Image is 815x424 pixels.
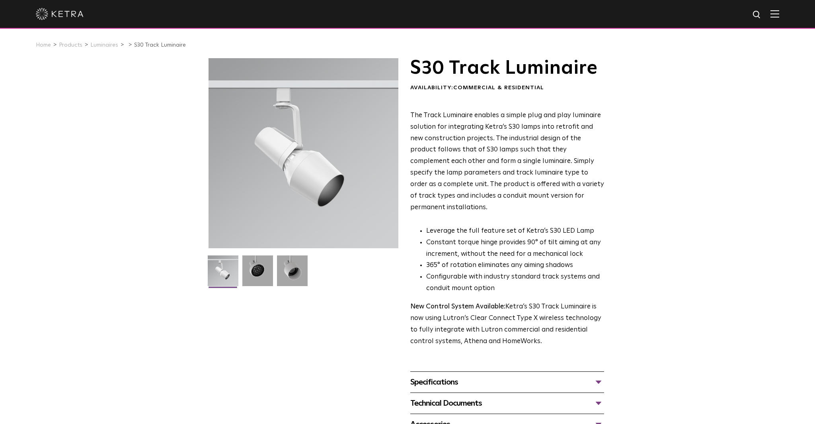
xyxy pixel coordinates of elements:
[410,112,604,211] span: The Track Luminaire enables a simple plug and play luminaire solution for integrating Ketra’s S30...
[426,271,604,294] li: Configurable with industry standard track systems and conduit mount option
[410,301,604,347] p: Ketra’s S30 Track Luminaire is now using Lutron’s Clear Connect Type X wireless technology to ful...
[242,255,273,292] img: 3b1b0dc7630e9da69e6b
[752,10,762,20] img: search icon
[426,237,604,260] li: Constant torque hinge provides 90° of tilt aiming at any increment, without the need for a mechan...
[134,42,186,48] a: S30 Track Luminaire
[426,260,604,271] li: 365° of rotation eliminates any aiming shadows
[410,84,604,92] div: Availability:
[426,226,604,237] li: Leverage the full feature set of Ketra’s S30 LED Lamp
[36,42,51,48] a: Home
[36,8,84,20] img: ketra-logo-2019-white
[410,58,604,78] h1: S30 Track Luminaire
[90,42,118,48] a: Luminaires
[770,10,779,18] img: Hamburger%20Nav.svg
[208,255,238,292] img: S30-Track-Luminaire-2021-Web-Square
[453,85,544,90] span: Commercial & Residential
[59,42,82,48] a: Products
[410,376,604,389] div: Specifications
[277,255,308,292] img: 9e3d97bd0cf938513d6e
[410,397,604,410] div: Technical Documents
[410,303,505,310] strong: New Control System Available:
